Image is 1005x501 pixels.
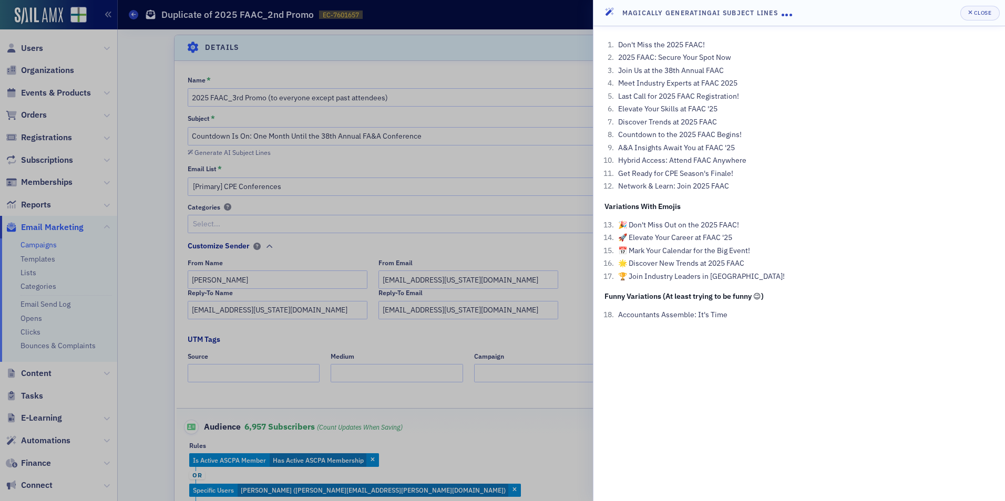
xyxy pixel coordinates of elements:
[616,78,994,89] li: Meet Industry Experts at FAAC 2025
[604,291,764,301] strong: Funny Variations (At least trying to be funny 😉)
[974,10,992,16] div: Close
[604,202,681,211] strong: Variations With Emojis
[616,220,994,231] li: 🎉 Don't Miss Out on the 2025 FAAC!
[616,91,994,102] li: Last Call for 2025 FAAC Registration!
[616,258,994,269] li: 🌟 Discover New Trends at 2025 FAAC
[616,271,994,282] li: 🏆 Join Industry Leaders in [GEOGRAPHIC_DATA]!
[616,117,994,128] li: Discover Trends at 2025 FAAC
[616,142,994,153] li: A&A Insights Await You at FAAC '25
[616,245,994,256] li: 📅 Mark Your Calendar for the Big Event!
[616,52,994,63] li: 2025 FAAC: Secure Your Spot Now
[616,103,994,114] li: Elevate Your Skills at FAAC '25
[622,8,782,17] h4: Magically Generating AI Subject Lines
[616,232,994,243] li: 🚀 Elevate Your Career at FAAC '25
[616,129,994,140] li: Countdown to the 2025 FAAC Begins!
[616,155,994,166] li: Hybrid Access: Attend FAAC Anywhere
[960,6,999,20] button: Close
[616,168,994,179] li: Get Ready for CPE Season's Finale!
[616,181,994,192] li: Network & Learn: Join 2025 FAAC
[616,39,994,50] li: Don't Miss the 2025 FAAC!
[616,309,994,320] li: Accountants Assemble: It's Time
[616,65,994,76] li: Join Us at the 38th Annual FAAC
